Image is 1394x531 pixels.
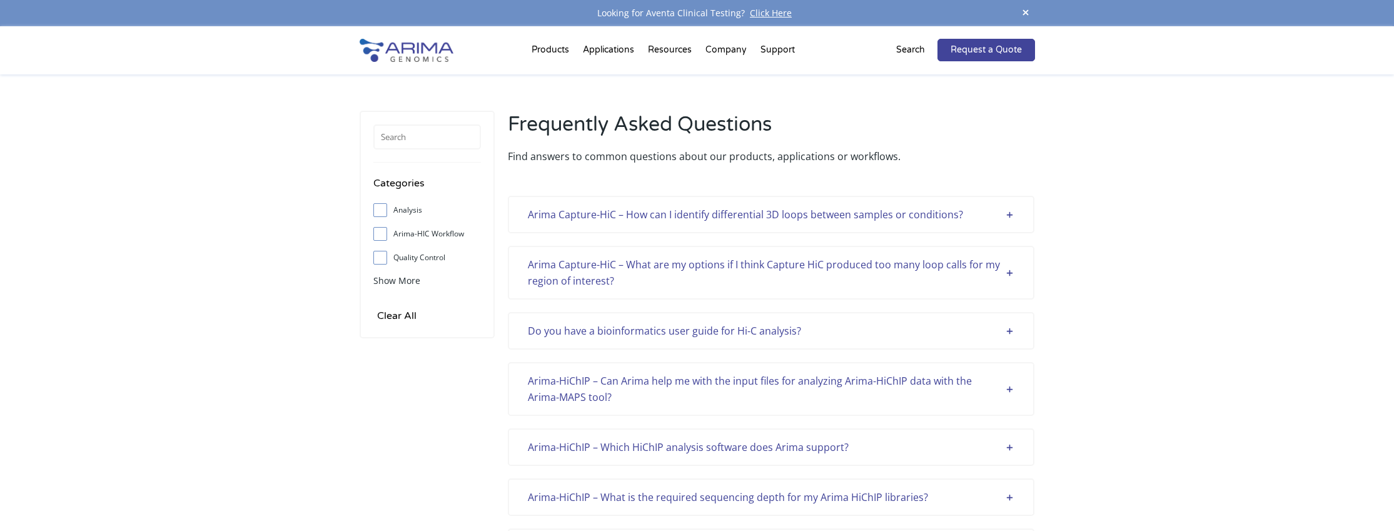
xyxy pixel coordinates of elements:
[528,373,1014,405] div: Arima-HiChIP – Can Arima help me with the input files for analyzing Arima-HiChIP data with the Ar...
[373,225,481,243] label: Arima-HIC Workflow
[508,111,1034,148] h2: Frequently Asked Questions
[360,39,453,62] img: Arima-Genomics-logo
[528,206,1014,223] div: Arima Capture-HiC – How can I identify differential 3D loops between samples or conditions?
[373,248,481,267] label: Quality Control
[360,5,1035,21] div: Looking for Aventa Clinical Testing?
[373,307,420,325] input: Clear All
[373,275,420,286] span: Show More
[528,439,1014,455] div: Arima-HiChIP – Which HiChIP analysis software does Arima support?
[373,175,481,201] h4: Categories
[937,39,1035,61] a: Request a Quote
[373,201,481,220] label: Analysis
[508,148,1034,164] p: Find answers to common questions about our products, applications or workflows.
[528,256,1014,289] div: Arima Capture-HiC – What are my options if I think Capture HiC produced too many loop calls for m...
[373,124,481,149] input: Search
[528,489,1014,505] div: Arima-HiChIP – What is the required sequencing depth for my Arima HiChIP libraries?
[896,42,925,58] p: Search
[745,7,797,19] a: Click Here
[528,323,1014,339] div: Do you have a bioinformatics user guide for Hi-C analysis?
